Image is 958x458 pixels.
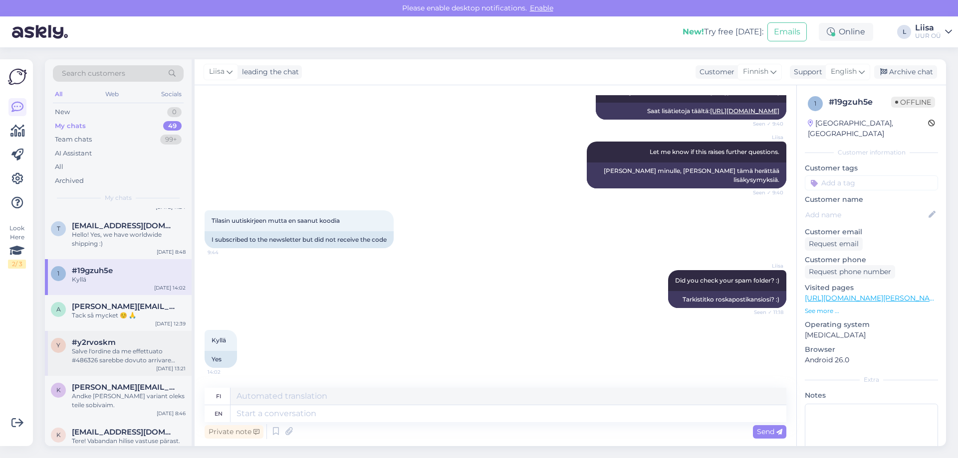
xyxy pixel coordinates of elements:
[205,351,237,368] div: Yes
[55,135,92,145] div: Team chats
[159,88,184,101] div: Socials
[829,96,891,108] div: # 19gzuh5e
[62,68,125,79] span: Search customers
[805,194,938,205] p: Customer name
[72,311,186,320] div: Tack så mycket ☺️ 🙏
[205,231,394,248] div: I subscribed to the newsletter but did not receive the code
[746,189,783,196] span: Seen ✓ 9:40
[808,118,928,139] div: [GEOGRAPHIC_DATA], [GEOGRAPHIC_DATA]
[805,237,863,251] div: Request email
[915,24,952,40] a: LiisaUUR OÜ
[105,193,132,202] span: My chats
[55,149,92,158] div: AI Assistant
[160,135,182,145] div: 99+
[757,427,782,436] span: Send
[696,67,734,77] div: Customer
[55,121,86,131] div: My chats
[205,425,263,439] div: Private note
[746,134,783,141] span: Liisa
[72,230,186,248] div: Hello! Yes, we have worldwide shipping :)
[805,227,938,237] p: Customer email
[208,368,245,376] span: 14:02
[72,437,186,455] div: Tere! Vabandan hilise vastuse pärast. Kas see link töötab? :) [URL][DOMAIN_NAME]
[767,22,807,41] button: Emails
[897,25,911,39] div: L
[53,88,64,101] div: All
[805,390,938,401] p: Notes
[8,67,27,86] img: Askly Logo
[683,26,763,38] div: Try free [DATE]:
[57,225,60,232] span: t
[805,294,943,303] a: [URL][DOMAIN_NAME][PERSON_NAME]
[72,302,176,311] span: alice.dahlgren8@icloud.com
[72,275,186,284] div: Kyllä
[8,224,26,269] div: Look Here
[746,308,783,316] span: Seen ✓ 11:18
[915,24,941,32] div: Liisa
[238,67,299,77] div: leading the chat
[208,249,245,256] span: 9:44
[167,107,182,117] div: 0
[675,277,779,284] span: Did you check your spam folder? :)
[103,88,121,101] div: Web
[805,330,938,340] p: [MEDICAL_DATA]
[72,428,176,437] span: kertuzh@gmail.com
[56,386,61,394] span: k
[56,431,61,439] span: k
[209,66,225,77] span: Liisa
[743,66,768,77] span: Finnish
[814,100,816,107] span: 1
[805,175,938,190] input: Add a tag
[746,120,783,128] span: Seen ✓ 9:40
[72,221,176,230] span: thesimoneambergordon@gmail.com
[72,266,113,275] span: #19gzuh5e
[212,336,226,344] span: Kyllä
[215,405,223,422] div: en
[163,121,182,131] div: 49
[55,107,70,117] div: New
[805,163,938,173] p: Customer tags
[56,305,61,313] span: a
[874,65,937,79] div: Archive chat
[8,260,26,269] div: 2 / 3
[72,392,186,410] div: Andke [PERSON_NAME] variant oleks teile sobivaim.
[805,375,938,384] div: Extra
[154,284,186,292] div: [DATE] 14:02
[216,388,221,405] div: fi
[56,341,60,349] span: y
[746,262,783,270] span: Liisa
[683,27,704,36] b: New!
[831,66,857,77] span: English
[57,270,59,277] span: 1
[155,320,186,327] div: [DATE] 12:39
[805,306,938,315] p: See more ...
[805,148,938,157] div: Customer information
[72,383,176,392] span: kristofer.kamberg@gmail.com
[805,265,895,279] div: Request phone number
[650,148,779,155] span: Let me know if this raises further questions.
[805,344,938,355] p: Browser
[156,365,186,372] div: [DATE] 13:21
[55,176,84,186] div: Archived
[819,23,873,41] div: Online
[72,347,186,365] div: Salve l'ordine da me effettuato #486326 sarebbe dovuto arrivare circa lunedì 7 (calcolando i temp...
[805,283,938,293] p: Visited pages
[805,355,938,365] p: Android 26.0
[596,103,786,120] div: Saat lisätietoja täältä:
[710,107,779,115] a: [URL][DOMAIN_NAME]
[587,162,786,188] div: [PERSON_NAME] minulle, [PERSON_NAME] tämä herättää lisäkysymyksiä.
[157,410,186,417] div: [DATE] 8:46
[157,248,186,256] div: [DATE] 8:48
[805,209,927,220] input: Add name
[212,217,340,224] span: Tilasin uutiskirjeen mutta en saanut koodia
[891,97,935,108] span: Offline
[805,319,938,330] p: Operating system
[790,67,822,77] div: Support
[55,162,63,172] div: All
[915,32,941,40] div: UUR OÜ
[527,3,556,12] span: Enable
[668,291,786,308] div: Tarkistitko roskapostikansiosi? :)
[805,255,938,265] p: Customer phone
[72,338,116,347] span: #y2rvoskm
